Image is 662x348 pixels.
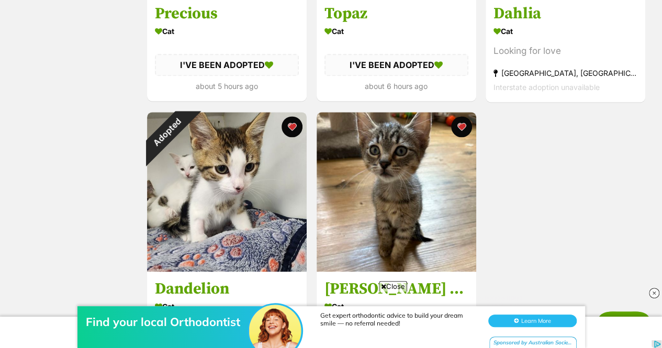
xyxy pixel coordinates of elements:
div: Adopted [132,97,201,166]
div: Sponsored by Australian Society of Orthodontists [489,51,577,64]
h3: [PERSON_NAME] - meet me at [GEOGRAPHIC_DATA] Hastings [324,279,468,299]
button: Learn More [488,29,577,42]
div: Find your local Orthodontist [86,29,253,44]
span: Close [379,281,407,291]
div: I'VE BEEN ADOPTED [324,54,468,76]
span: Interstate adoption unavailable [493,83,600,92]
div: Cat [324,24,468,39]
div: [GEOGRAPHIC_DATA], [GEOGRAPHIC_DATA] [493,66,637,80]
h3: Dandelion [155,279,299,299]
div: about 6 hours ago [324,80,468,94]
button: favourite [451,116,472,137]
div: Cat [155,24,299,39]
img: Dandelion [147,112,307,272]
h3: Topaz [324,4,468,24]
button: favourite [282,116,302,137]
h3: Dahlia [493,4,637,24]
div: about 5 hours ago [155,80,299,94]
div: I'VE BEEN ADOPTED [155,54,299,76]
a: Adopted [147,263,307,274]
img: close_rtb.svg [649,288,659,298]
img: Zach - meet me at Petstock Hastings [317,112,476,272]
div: Get expert orthodontic advice to build your dream smile — no referral needed! [320,26,477,42]
div: Cat [493,24,637,39]
h3: Precious [155,4,299,24]
img: Find your local Orthodontist [249,19,301,72]
div: Looking for love [493,44,637,58]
